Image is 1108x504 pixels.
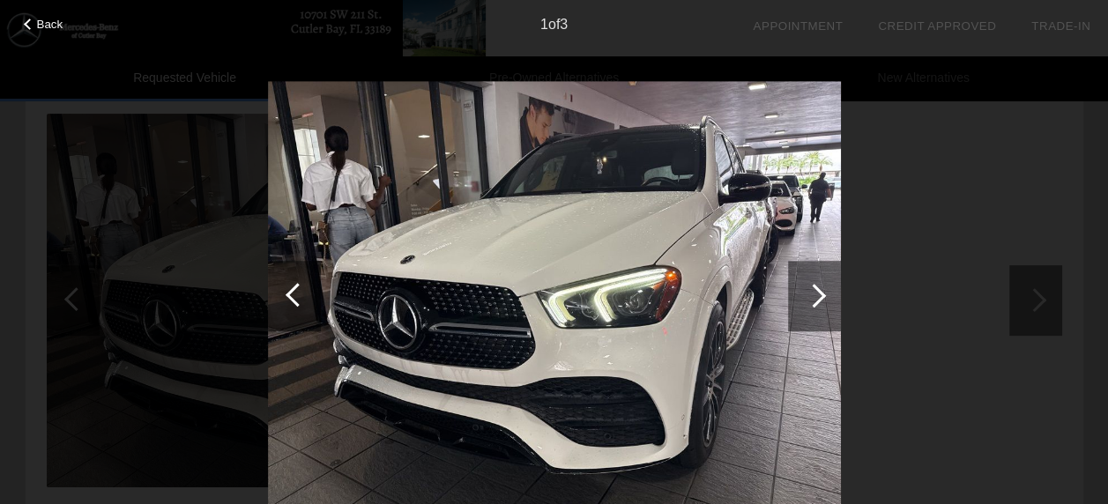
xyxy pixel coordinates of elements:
a: Appointment [753,19,843,33]
span: 1 [540,17,548,32]
a: Credit Approved [878,19,996,33]
span: 3 [560,17,568,32]
a: Trade-In [1031,19,1090,33]
span: Back [37,18,63,31]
